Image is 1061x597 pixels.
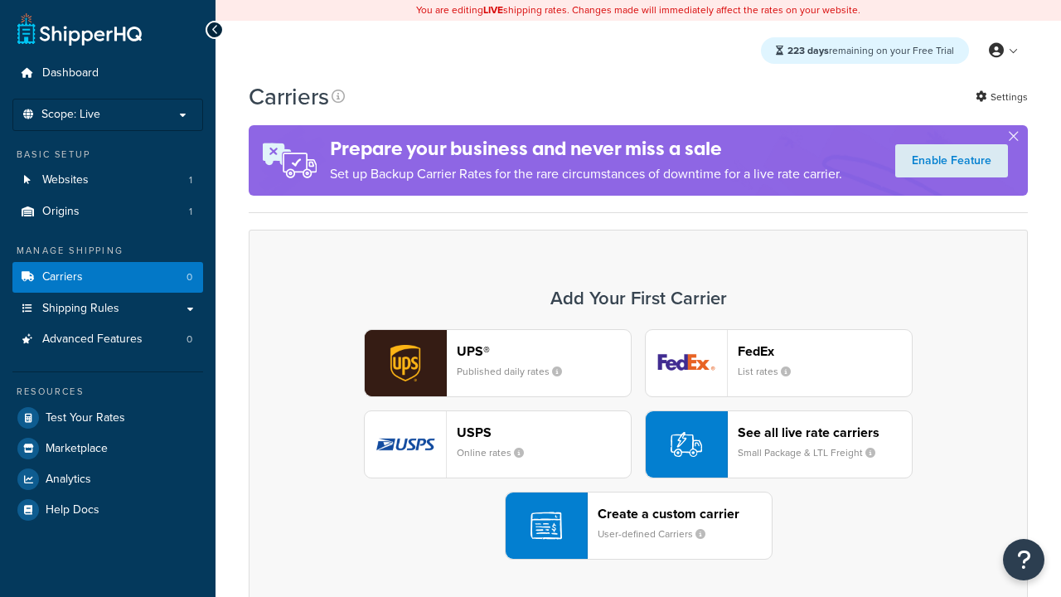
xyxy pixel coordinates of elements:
small: Published daily rates [457,364,575,379]
a: Help Docs [12,495,203,525]
header: FedEx [738,343,912,359]
a: Shipping Rules [12,294,203,324]
img: ups logo [365,330,446,396]
p: Set up Backup Carrier Rates for the rare circumstances of downtime for a live rate carrier. [330,163,842,186]
span: Help Docs [46,503,99,517]
div: Resources [12,385,203,399]
span: Websites [42,173,89,187]
b: LIVE [483,2,503,17]
a: Advanced Features 0 [12,324,203,355]
a: Dashboard [12,58,203,89]
header: USPS [457,425,631,440]
img: usps logo [365,411,446,478]
img: icon-carrier-liverate-becf4550.svg [671,429,702,460]
h3: Add Your First Carrier [266,289,1010,308]
div: remaining on your Free Trial [761,37,969,64]
span: Analytics [46,473,91,487]
a: Marketplace [12,434,203,464]
img: ad-rules-rateshop-fe6ec290ccb7230408bd80ed9643f0289d75e0ffd9eb532fc0e269fcd187b520.png [249,125,330,196]
li: Carriers [12,262,203,293]
span: Origins [42,205,80,219]
li: Origins [12,197,203,227]
li: Websites [12,165,203,196]
header: Create a custom carrier [598,506,772,522]
a: ShipperHQ Home [17,12,142,46]
a: Analytics [12,464,203,494]
button: fedEx logoFedExList rates [645,329,913,397]
span: Scope: Live [41,108,100,122]
header: UPS® [457,343,631,359]
a: Enable Feature [895,144,1008,177]
small: Small Package & LTL Freight [738,445,889,460]
small: User-defined Carriers [598,527,719,541]
h4: Prepare your business and never miss a sale [330,135,842,163]
header: See all live rate carriers [738,425,912,440]
strong: 223 days [787,43,829,58]
a: Websites 1 [12,165,203,196]
button: usps logoUSPSOnline rates [364,410,632,478]
img: icon-carrier-custom-c93b8a24.svg [530,510,562,541]
button: Create a custom carrierUser-defined Carriers [505,492,773,560]
span: 0 [187,332,192,347]
button: See all live rate carriersSmall Package & LTL Freight [645,410,913,478]
button: ups logoUPS®Published daily rates [364,329,632,397]
span: Carriers [42,270,83,284]
button: Open Resource Center [1003,539,1044,580]
div: Basic Setup [12,148,203,162]
img: fedEx logo [646,330,727,396]
span: 1 [189,205,192,219]
div: Manage Shipping [12,244,203,258]
a: Test Your Rates [12,403,203,433]
a: Settings [976,85,1028,109]
span: 1 [189,173,192,187]
a: Carriers 0 [12,262,203,293]
span: Marketplace [46,442,108,456]
small: List rates [738,364,804,379]
span: 0 [187,270,192,284]
span: Advanced Features [42,332,143,347]
a: Origins 1 [12,197,203,227]
span: Shipping Rules [42,302,119,316]
small: Online rates [457,445,537,460]
h1: Carriers [249,80,329,113]
li: Advanced Features [12,324,203,355]
span: Test Your Rates [46,411,125,425]
span: Dashboard [42,66,99,80]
